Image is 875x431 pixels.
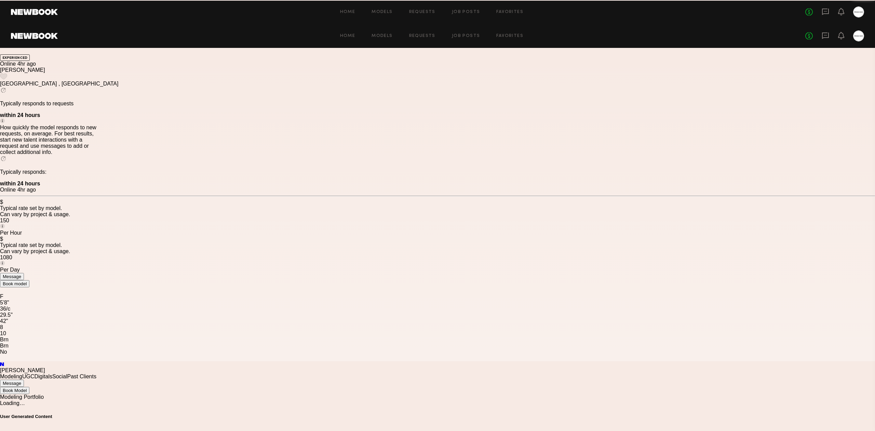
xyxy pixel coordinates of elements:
a: UGC [22,374,35,379]
a: Favorites [496,10,523,14]
a: Home [340,34,355,38]
a: Job Posts [452,34,480,38]
a: Favorites [496,34,523,38]
a: Models [372,34,392,38]
a: Social [52,374,67,379]
a: Digitals [35,374,52,379]
a: Models [372,10,392,14]
a: Home [340,10,355,14]
a: Requests [409,10,435,14]
a: Requests [409,34,435,38]
a: Job Posts [452,10,480,14]
a: Past Clients [67,374,96,379]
